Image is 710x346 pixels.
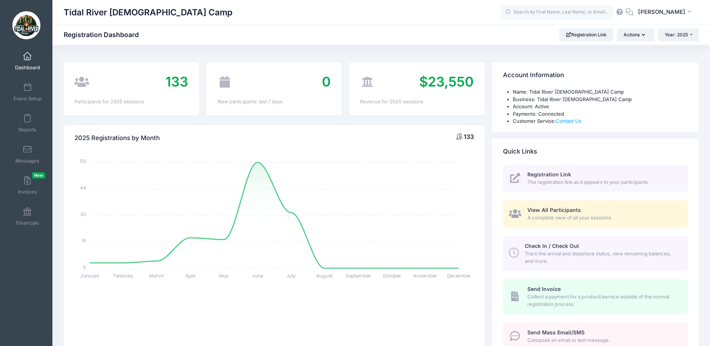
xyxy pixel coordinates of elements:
[527,214,679,222] span: A complete view of all your sessions.
[322,73,331,90] span: 0
[32,172,45,179] span: New
[556,118,582,124] a: Contact Us
[113,273,133,279] tspan: February
[12,11,40,39] img: Tidal River Christian Camp
[513,110,688,118] li: Payments: Connected
[10,48,45,74] a: Dashboard
[80,211,86,217] tspan: 30
[617,28,654,41] button: Actions
[503,65,564,86] h4: Account Information
[658,28,699,41] button: Year: 2025
[527,337,679,344] span: Compose an email or text message.
[74,127,160,149] h4: 2025 Registrations by Month
[501,5,613,20] input: Search by First Name, Last Name, or Email...
[219,273,229,279] tspan: May
[513,118,688,125] li: Customer Service:
[527,293,679,308] span: Collect a payment for a product/service outside of the normal registration process
[10,172,45,198] a: InvoicesNew
[82,237,86,244] tspan: 15
[64,4,232,21] h1: Tidal River [DEMOGRAPHIC_DATA] Camp
[360,98,473,106] div: Revenue for 2025 sessions
[150,273,164,279] tspan: March
[80,185,86,191] tspan: 44
[383,273,401,279] tspan: October
[447,273,471,279] tspan: December
[513,88,688,96] li: Name: Tidal River [DEMOGRAPHIC_DATA] Camp
[527,207,581,213] span: View All Participants
[525,243,579,249] span: Check In / Check Out
[15,158,39,164] span: Messages
[165,73,188,90] span: 133
[10,79,45,105] a: Event Setup
[18,189,37,195] span: Invoices
[346,273,371,279] tspan: September
[286,273,296,279] tspan: July
[252,273,263,279] tspan: June
[186,273,195,279] tspan: April
[503,236,688,271] a: Check In / Check Out Track the arrival and departure status, view remaining balances, and more.
[64,31,145,39] h1: Registration Dashboard
[633,4,699,21] button: [PERSON_NAME]
[559,28,613,41] a: Registration Link
[16,220,39,226] span: Financials
[217,98,331,106] div: New participants: last 7 days
[80,158,86,164] tspan: 59
[503,165,688,192] a: Registration Link The registration link as it appears to your participants.
[513,103,688,110] li: Account: Active
[527,171,571,177] span: Registration Link
[527,179,679,186] span: The registration link as it appears to your participants.
[527,286,561,292] span: Send Invoice
[10,110,45,136] a: Reports
[316,273,333,279] tspan: August
[414,273,437,279] tspan: November
[525,250,679,265] span: Track the arrival and departure status, view remaining balances, and more.
[464,133,474,140] span: 133
[513,96,688,103] li: Business: Tidal River [DEMOGRAPHIC_DATA] Camp
[503,200,688,228] a: View All Participants A complete view of all your sessions.
[80,273,100,279] tspan: January
[10,141,45,167] a: Messages
[638,8,685,16] span: [PERSON_NAME]
[665,32,688,37] span: Year: 2025
[503,279,688,314] a: Send Invoice Collect a payment for a product/service outside of the normal registration process
[527,329,585,336] span: Send Mass Email/SMS
[74,98,188,106] div: Participants for 2025 sessions
[419,73,474,90] span: $23,550
[18,127,36,133] span: Reports
[13,95,42,102] span: Event Setup
[15,64,40,71] span: Dashboard
[83,264,86,270] tspan: 0
[503,141,537,162] h4: Quick Links
[10,203,45,230] a: Financials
